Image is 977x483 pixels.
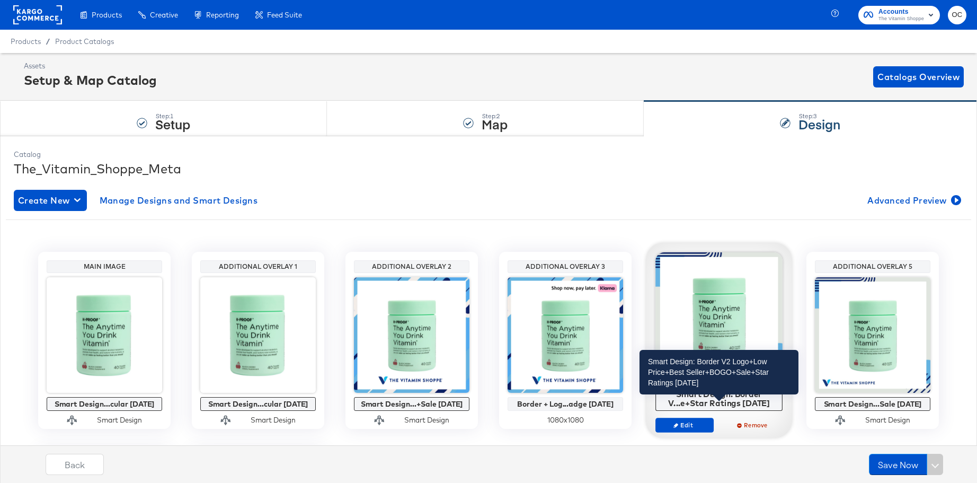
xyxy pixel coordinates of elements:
[404,415,449,425] div: Smart Design
[357,400,467,408] div: Smart Design...+Sale [DATE]
[724,418,783,433] button: Remove
[55,37,114,46] a: Product Catalogs
[14,160,963,178] div: The_Vitamin_Shoppe_Meta
[357,262,467,271] div: Additional Overlay 2
[24,71,157,89] div: Setup & Map Catalog
[660,421,709,429] span: Edit
[46,454,104,475] button: Back
[95,190,262,211] button: Manage Designs and Smart Designs
[14,190,87,211] button: Create New
[818,262,928,271] div: Additional Overlay 5
[858,6,940,24] button: AccountsThe Vitamin Shoppe
[41,37,55,46] span: /
[865,415,910,425] div: Smart Design
[49,262,159,271] div: Main Image
[659,389,780,408] div: Smart Design: Border V...e+Star Ratings [DATE]
[798,115,840,133] strong: Design
[482,115,508,133] strong: Map
[251,415,296,425] div: Smart Design
[869,454,927,475] button: Save Now
[818,400,928,408] div: Smart Design...Sale [DATE]
[867,193,959,208] span: Advanced Preview
[729,421,778,429] span: Remove
[203,262,313,271] div: Additional Overlay 1
[510,400,620,408] div: Border + Log...adge [DATE]
[11,37,41,46] span: Products
[206,11,239,19] span: Reporting
[14,150,963,160] div: Catalog
[873,66,964,87] button: Catalogs Overview
[878,6,924,17] span: Accounts
[203,400,313,408] div: Smart Design...cular [DATE]
[267,11,302,19] span: Feed Suite
[655,418,714,433] button: Edit
[155,115,190,133] strong: Setup
[510,262,620,271] div: Additional Overlay 3
[150,11,178,19] span: Creative
[798,112,840,120] div: Step: 3
[100,193,258,208] span: Manage Designs and Smart Designs
[92,11,122,19] span: Products
[508,415,623,425] div: 1080 x 1080
[49,400,159,408] div: Smart Design...cular [DATE]
[863,190,963,211] button: Advanced Preview
[952,9,962,21] span: OC
[948,6,966,24] button: OC
[482,112,508,120] div: Step: 2
[18,193,83,208] span: Create New
[24,61,157,71] div: Assets
[877,69,960,84] span: Catalogs Overview
[878,15,924,23] span: The Vitamin Shoppe
[155,112,190,120] div: Step: 1
[97,415,142,425] div: Smart Design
